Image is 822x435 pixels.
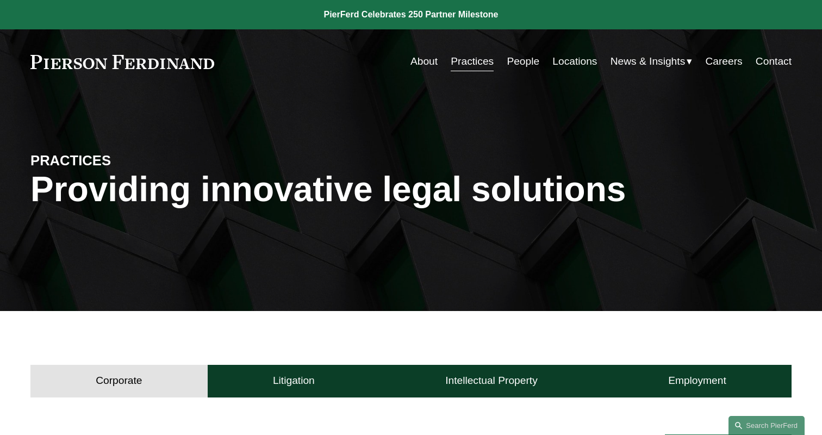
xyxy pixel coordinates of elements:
[756,51,792,72] a: Contact
[611,52,686,71] span: News & Insights
[273,374,315,387] h4: Litigation
[728,416,805,435] a: Search this site
[611,51,693,72] a: folder dropdown
[668,374,726,387] h4: Employment
[96,374,142,387] h4: Corporate
[30,170,792,209] h1: Providing innovative legal solutions
[451,51,494,72] a: Practices
[705,51,742,72] a: Careers
[552,51,597,72] a: Locations
[507,51,539,72] a: People
[445,374,538,387] h4: Intellectual Property
[410,51,438,72] a: About
[30,152,221,169] h4: PRACTICES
